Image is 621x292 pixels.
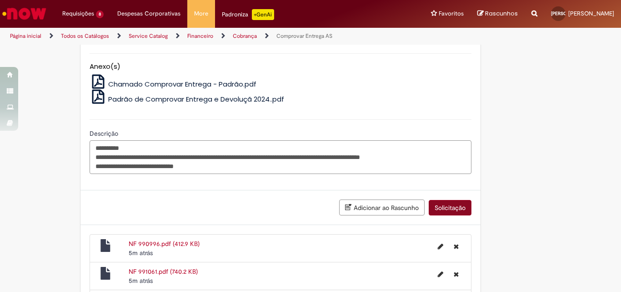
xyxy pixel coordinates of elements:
[485,9,518,18] span: Rascunhos
[108,79,256,89] span: Chamado Comprovar Entrega - Padrão.pdf
[568,10,614,17] span: [PERSON_NAME]
[108,94,284,104] span: Padrão de Comprovar Entrega e Devoluçã 2024..pdf
[252,9,274,20] p: +GenAi
[432,239,449,254] button: Editar nome de arquivo NF 990996.pdf
[90,94,285,104] a: Padrão de Comprovar Entrega e Devoluçã 2024..pdf
[96,10,104,18] span: 8
[187,32,213,40] a: Financeiro
[90,129,120,138] span: Descrição
[276,32,332,40] a: Comprovar Entrega AS
[7,28,407,45] ul: Trilhas de página
[129,277,153,285] time: 28/08/2025 18:19:16
[61,32,109,40] a: Todos os Catálogos
[117,9,180,18] span: Despesas Corporativas
[551,10,586,16] span: [PERSON_NAME]
[62,9,94,18] span: Requisições
[129,249,153,257] time: 28/08/2025 18:19:16
[448,267,464,282] button: Excluir NF 991061.pdf
[439,9,464,18] span: Favoritos
[233,32,257,40] a: Cobrança
[129,32,168,40] a: Service Catalog
[477,10,518,18] a: Rascunhos
[10,32,41,40] a: Página inicial
[129,267,198,276] a: NF 991061.pdf (740.2 KB)
[194,9,208,18] span: More
[432,267,449,282] button: Editar nome de arquivo NF 991061.pdf
[429,200,471,215] button: Solicitação
[90,63,471,71] h5: Anexo(s)
[339,200,425,215] button: Adicionar ao Rascunho
[129,249,153,257] span: 5m atrás
[129,277,153,285] span: 5m atrás
[1,5,48,23] img: ServiceNow
[90,79,257,89] a: Chamado Comprovar Entrega - Padrão.pdf
[448,239,464,254] button: Excluir NF 990996.pdf
[90,140,471,174] textarea: Descrição
[129,240,200,248] a: NF 990996.pdf (412.9 KB)
[222,9,274,20] div: Padroniza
